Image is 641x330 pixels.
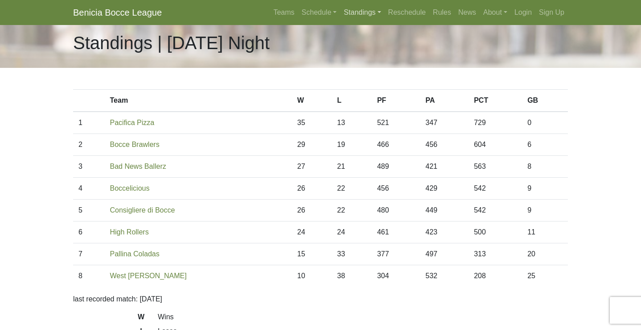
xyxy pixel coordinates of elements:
a: Sign Up [535,4,568,21]
td: 532 [420,265,469,287]
td: 604 [468,134,522,156]
h1: Standings | [DATE] Night [73,32,270,54]
td: 563 [468,156,522,178]
td: 7 [73,243,105,265]
td: 423 [420,221,469,243]
a: Consigliere di Bocce [110,206,175,214]
th: Team [105,90,292,112]
td: 3 [73,156,105,178]
td: 429 [420,178,469,200]
td: 4 [73,178,105,200]
td: 15 [292,243,332,265]
td: 6 [73,221,105,243]
a: Standings [340,4,384,21]
dt: W [66,312,151,326]
td: 26 [292,178,332,200]
th: PA [420,90,469,112]
a: News [455,4,480,21]
td: 24 [292,221,332,243]
td: 456 [372,178,420,200]
td: 347 [420,112,469,134]
td: 466 [372,134,420,156]
th: W [292,90,332,112]
td: 35 [292,112,332,134]
td: 21 [332,156,372,178]
td: 497 [420,243,469,265]
td: 24 [332,221,372,243]
dd: Wins [151,312,575,322]
a: Benicia Bocce League [73,4,162,21]
th: PCT [468,90,522,112]
a: Rules [429,4,455,21]
td: 2 [73,134,105,156]
td: 13 [332,112,372,134]
td: 5 [73,200,105,221]
td: 20 [522,243,568,265]
a: Login [511,4,535,21]
td: 29 [292,134,332,156]
a: About [480,4,511,21]
td: 6 [522,134,568,156]
td: 304 [372,265,420,287]
a: Reschedule [385,4,430,21]
td: 0 [522,112,568,134]
td: 33 [332,243,372,265]
th: L [332,90,372,112]
a: Teams [270,4,298,21]
td: 8 [522,156,568,178]
a: Boccelicious [110,184,150,192]
td: 9 [522,178,568,200]
p: last recorded match: [DATE] [73,294,568,305]
td: 480 [372,200,420,221]
td: 521 [372,112,420,134]
td: 1 [73,112,105,134]
td: 11 [522,221,568,243]
th: GB [522,90,568,112]
a: Bocce Brawlers [110,141,160,148]
td: 10 [292,265,332,287]
td: 19 [332,134,372,156]
td: 208 [468,265,522,287]
td: 313 [468,243,522,265]
a: Pallina Coladas [110,250,160,258]
td: 500 [468,221,522,243]
td: 449 [420,200,469,221]
td: 461 [372,221,420,243]
a: Schedule [298,4,341,21]
td: 542 [468,178,522,200]
a: High Rollers [110,228,149,236]
td: 26 [292,200,332,221]
td: 489 [372,156,420,178]
th: PF [372,90,420,112]
td: 9 [522,200,568,221]
td: 25 [522,265,568,287]
td: 729 [468,112,522,134]
td: 27 [292,156,332,178]
a: Pacifica Pizza [110,119,155,126]
td: 22 [332,200,372,221]
td: 421 [420,156,469,178]
td: 377 [372,243,420,265]
a: West [PERSON_NAME] [110,272,187,280]
a: Bad News Ballerz [110,163,166,170]
td: 38 [332,265,372,287]
td: 8 [73,265,105,287]
td: 456 [420,134,469,156]
td: 542 [468,200,522,221]
td: 22 [332,178,372,200]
